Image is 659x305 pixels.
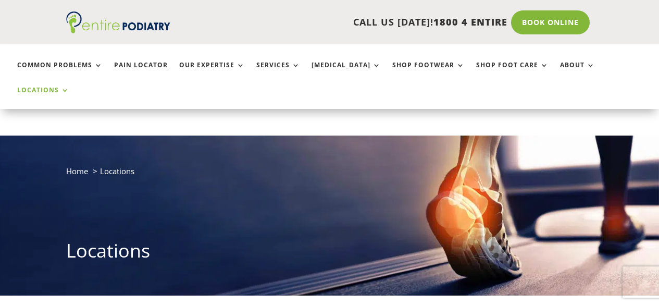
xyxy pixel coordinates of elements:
a: Our Expertise [179,62,245,84]
h1: Locations [66,238,593,269]
span: Locations [100,166,134,176]
a: [MEDICAL_DATA] [312,62,381,84]
a: Pain Locator [114,62,168,84]
img: logo (1) [66,11,170,33]
a: Book Online [511,10,590,34]
a: Locations [17,87,69,109]
a: Home [66,166,88,176]
a: About [560,62,595,84]
a: Services [256,62,300,84]
a: Shop Footwear [392,62,465,84]
a: Entire Podiatry [66,25,170,35]
span: 1800 4 ENTIRE [433,16,507,28]
a: Common Problems [17,62,103,84]
a: Shop Foot Care [476,62,549,84]
p: CALL US [DATE]! [184,16,507,29]
nav: breadcrumb [66,164,593,186]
